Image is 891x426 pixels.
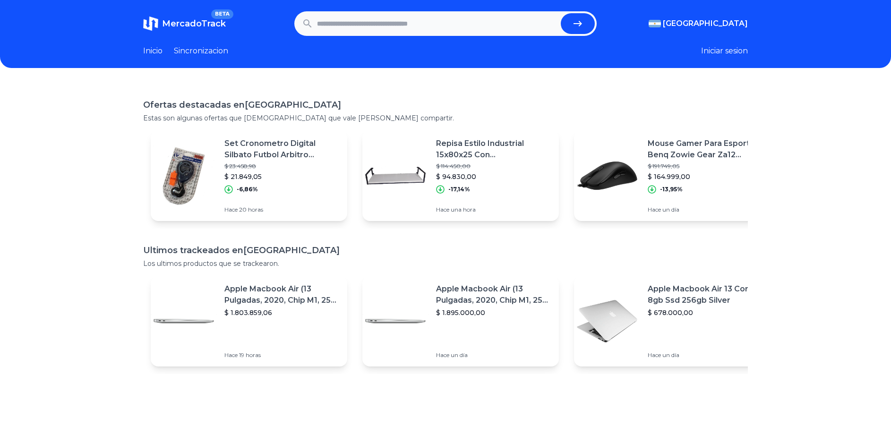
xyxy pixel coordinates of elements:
[224,162,340,170] p: $ 23.458,98
[224,172,340,181] p: $ 21.849,05
[224,138,340,161] p: Set Cronometro Digital Silbato Futbol Arbitro Carrera Profes
[143,45,163,57] a: Inicio
[574,130,771,221] a: Featured imageMouse Gamer Para Esports Benq Zowie Gear Za12 3200dpi Csi$ 191.749,05$ 164.999,00-1...
[151,143,217,209] img: Featured image
[151,288,217,354] img: Featured image
[151,276,347,366] a: Featured imageApple Macbook Air (13 Pulgadas, 2020, Chip M1, 256 Gb De Ssd, 8 Gb De Ram) - Plata$...
[143,16,158,31] img: MercadoTrack
[648,283,763,306] p: Apple Macbook Air 13 Core I5 8gb Ssd 256gb Silver
[224,308,340,317] p: $ 1.803.859,06
[660,186,683,193] p: -13,95%
[436,172,551,181] p: $ 94.830,00
[574,288,640,354] img: Featured image
[143,16,226,31] a: MercadoTrackBETA
[574,143,640,209] img: Featured image
[362,288,428,354] img: Featured image
[648,172,763,181] p: $ 164.999,00
[436,206,551,213] p: Hace una hora
[436,351,551,359] p: Hace un día
[362,276,559,366] a: Featured imageApple Macbook Air (13 Pulgadas, 2020, Chip M1, 256 Gb De Ssd, 8 Gb De Ram) - Plata$...
[648,138,763,161] p: Mouse Gamer Para Esports Benq Zowie Gear Za12 3200dpi Csi
[649,20,661,27] img: Argentina
[143,113,748,123] p: Estas son algunas ofertas que [DEMOGRAPHIC_DATA] que vale [PERSON_NAME] compartir.
[436,138,551,161] p: Repisa Estilo Industrial 15x80x25 Con [PERSON_NAME]
[663,18,748,29] span: [GEOGRAPHIC_DATA]
[648,206,763,213] p: Hace un día
[648,351,763,359] p: Hace un día
[436,308,551,317] p: $ 1.895.000,00
[224,206,340,213] p: Hace 20 horas
[174,45,228,57] a: Sincronizacion
[362,143,428,209] img: Featured image
[649,18,748,29] button: [GEOGRAPHIC_DATA]
[574,276,771,366] a: Featured imageApple Macbook Air 13 Core I5 8gb Ssd 256gb Silver$ 678.000,00Hace un día
[436,283,551,306] p: Apple Macbook Air (13 Pulgadas, 2020, Chip M1, 256 Gb De Ssd, 8 Gb De Ram) - Plata
[211,9,233,19] span: BETA
[143,244,748,257] h1: Ultimos trackeados en [GEOGRAPHIC_DATA]
[648,308,763,317] p: $ 678.000,00
[143,259,748,268] p: Los ultimos productos que se trackearon.
[224,351,340,359] p: Hace 19 horas
[362,130,559,221] a: Featured imageRepisa Estilo Industrial 15x80x25 Con [PERSON_NAME]$ 114.450,00$ 94.830,00-17,14%Ha...
[143,98,748,111] h1: Ofertas destacadas en [GEOGRAPHIC_DATA]
[162,18,226,29] span: MercadoTrack
[237,186,258,193] p: -6,86%
[436,162,551,170] p: $ 114.450,00
[224,283,340,306] p: Apple Macbook Air (13 Pulgadas, 2020, Chip M1, 256 Gb De Ssd, 8 Gb De Ram) - Plata
[648,162,763,170] p: $ 191.749,05
[448,186,470,193] p: -17,14%
[701,45,748,57] button: Iniciar sesion
[151,130,347,221] a: Featured imageSet Cronometro Digital Silbato Futbol Arbitro Carrera Profes$ 23.458,98$ 21.849,05-...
